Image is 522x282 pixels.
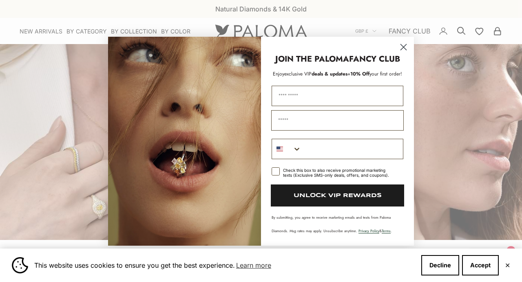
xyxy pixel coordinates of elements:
img: United States [276,146,283,152]
button: Accept [462,255,499,275]
span: This website uses cookies to ensure you get the best experience. [34,259,415,271]
span: & . [358,228,392,233]
strong: JOIN THE PALOMA [275,53,349,65]
img: Cookie banner [12,257,28,273]
span: + your first order! [347,70,402,78]
a: Terms [382,228,391,233]
span: deals & updates [284,70,347,78]
span: 10% Off [350,70,369,78]
span: Enjoy [273,70,284,78]
button: Close dialog [396,40,411,54]
button: UNLOCK VIP REWARDS [271,184,404,207]
div: Check this box to also receive promotional marketing texts (Exclusive SMS-only deals, offers, and... [283,168,394,178]
a: Privacy Policy [358,228,379,233]
input: First Name [272,86,403,106]
img: Loading... [108,37,261,246]
button: Decline [421,255,459,275]
strong: FANCY CLUB [349,53,400,65]
p: By submitting, you agree to receive marketing emails and texts from Paloma Diamonds. Msg rates ma... [272,215,403,233]
button: Close [505,263,510,268]
input: Email [271,110,404,131]
span: exclusive VIP [284,70,312,78]
button: Search Countries [272,139,301,159]
a: Learn more [235,259,272,271]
